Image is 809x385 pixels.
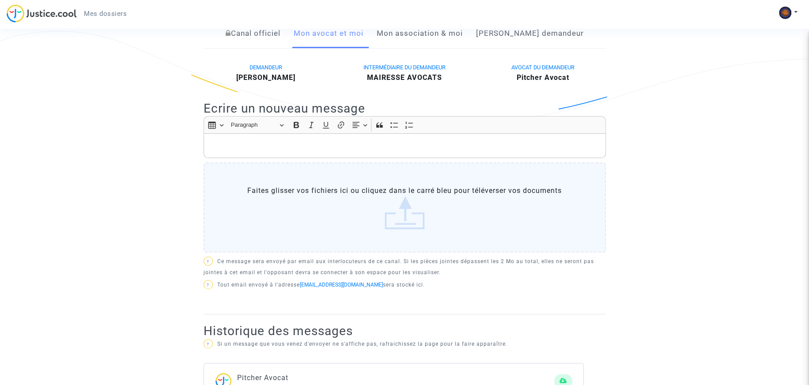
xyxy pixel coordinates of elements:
a: Mon association & moi [377,19,463,48]
span: ? [207,283,209,287]
a: Canal officiel [226,19,280,48]
img: AGNmyxapnMcJOOrSc5ZRdx1J66eI9hY1UIanEY3F73PKYxY=s96-c [779,7,791,19]
img: jc-logo.svg [7,4,77,23]
button: Paragraph [227,118,288,132]
p: Si un message que vous venez d'envoyer ne s'affiche pas, rafraichissez la page pour la faire appa... [204,339,606,350]
span: AVOCAT DU DEMANDEUR [511,64,575,71]
h2: Historique des messages [204,323,606,339]
span: ? [207,259,209,264]
span: ? [207,342,209,347]
h2: Ecrire un nouveau message [204,101,606,116]
a: [EMAIL_ADDRESS][DOMAIN_NAME] [300,282,383,288]
a: Mon avocat et moi [294,19,363,48]
p: Tout email envoyé à l'adresse sera stocké ici. [204,279,606,291]
p: Pitcher Avocat [237,372,554,383]
b: [PERSON_NAME] [236,73,295,82]
span: DEMANDEUR [250,64,282,71]
div: Rich Text Editor, main [204,133,606,158]
span: Mes dossiers [84,10,127,18]
span: Paragraph [231,120,277,130]
span: INTERMÉDIAIRE DU DEMANDEUR [363,64,446,71]
a: [PERSON_NAME] demandeur [476,19,584,48]
div: Editor toolbar [204,116,606,133]
a: Mes dossiers [77,7,134,20]
p: Ce message sera envoyé par email aux interlocuteurs de ce canal. Si les pièces jointes dépassent ... [204,256,606,278]
b: MAIRESSE AVOCATS [367,73,442,82]
b: Pitcher Avocat [517,73,569,82]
